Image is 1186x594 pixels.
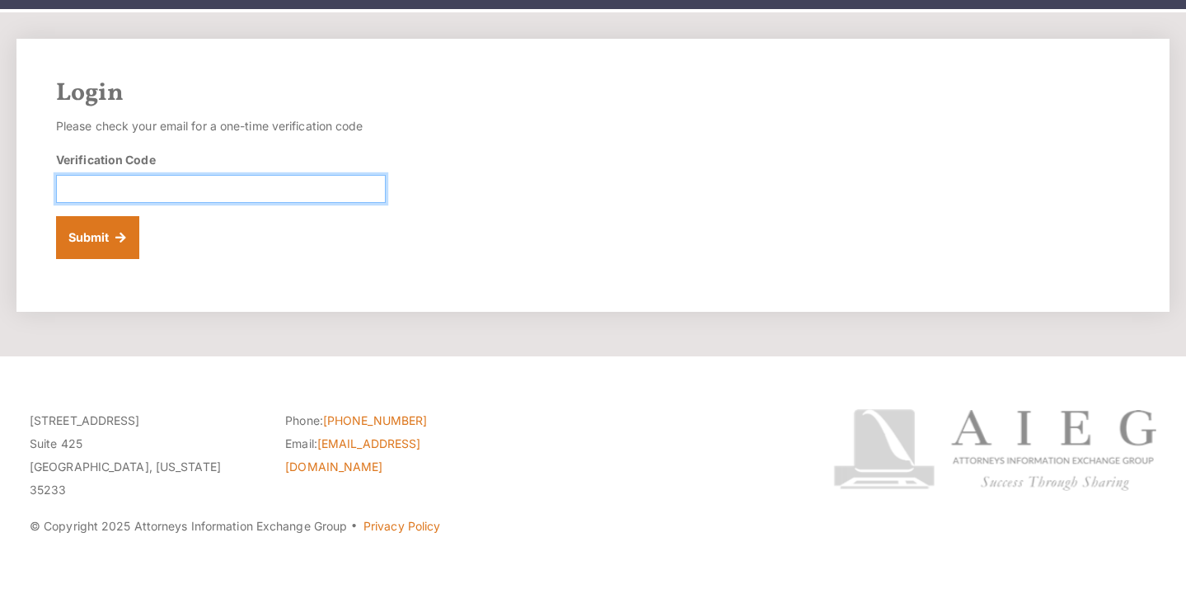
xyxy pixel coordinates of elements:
[56,151,156,168] label: Verification Code
[56,115,386,138] p: Please check your email for a one-time verification code
[363,519,440,533] a: Privacy Policy
[350,526,358,534] span: ·
[56,78,1130,108] h2: Login
[56,216,139,259] button: Submit
[30,515,772,538] p: © Copyright 2025 Attorneys Information Exchange Group
[285,409,516,432] li: Phone:
[30,409,260,502] p: [STREET_ADDRESS] Suite 425 [GEOGRAPHIC_DATA], [US_STATE] 35233
[833,409,1156,491] img: Attorneys Information Exchange Group logo
[285,432,516,478] li: Email:
[285,436,420,474] a: [EMAIL_ADDRESS][DOMAIN_NAME]
[323,413,427,427] a: [PHONE_NUMBER]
